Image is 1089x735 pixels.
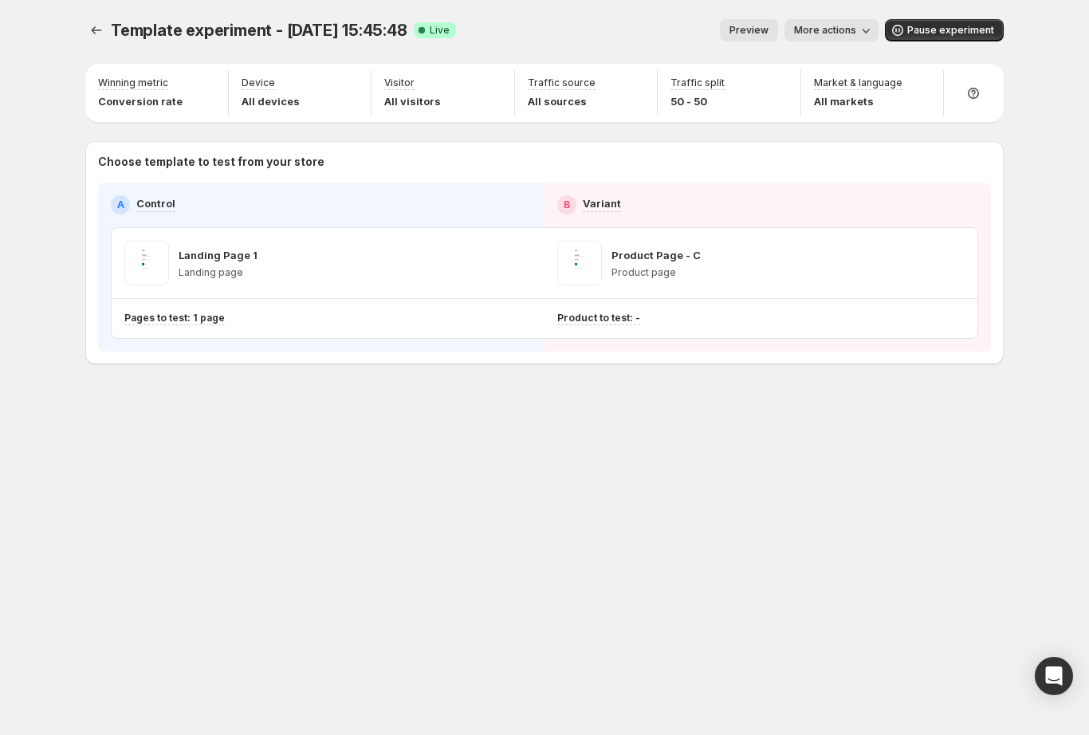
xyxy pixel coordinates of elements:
p: Control [136,195,175,211]
span: Pause experiment [907,24,994,37]
p: Winning metric [98,77,168,89]
img: Landing Page 1 [124,241,169,285]
p: Traffic split [670,77,725,89]
p: All visitors [384,93,441,109]
p: Product to test: - [557,312,640,324]
p: All devices [242,93,300,109]
p: Landing Page 1 [179,247,258,263]
p: Device [242,77,275,89]
button: Pause experiment [885,19,1004,41]
p: Variant [583,195,621,211]
button: More actions [784,19,879,41]
p: Product page [611,266,701,279]
p: 50 - 50 [670,93,725,109]
button: Experiments [85,19,108,41]
p: All sources [528,93,596,109]
span: Live [430,24,450,37]
span: Template experiment - [DATE] 15:45:48 [111,21,407,40]
span: Preview [729,24,769,37]
p: Choose template to test from your store [98,154,991,170]
p: Visitor [384,77,415,89]
p: Product Page - C [611,247,701,263]
img: Product Page - C [557,241,602,285]
p: Traffic source [528,77,596,89]
p: Market & language [814,77,902,89]
p: Conversion rate [98,93,183,109]
h2: B [564,198,570,211]
button: Preview [720,19,778,41]
p: Pages to test: 1 page [124,312,225,324]
p: Landing page [179,266,258,279]
p: All markets [814,93,902,109]
div: Open Intercom Messenger [1035,657,1073,695]
h2: A [117,198,124,211]
span: More actions [794,24,856,37]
